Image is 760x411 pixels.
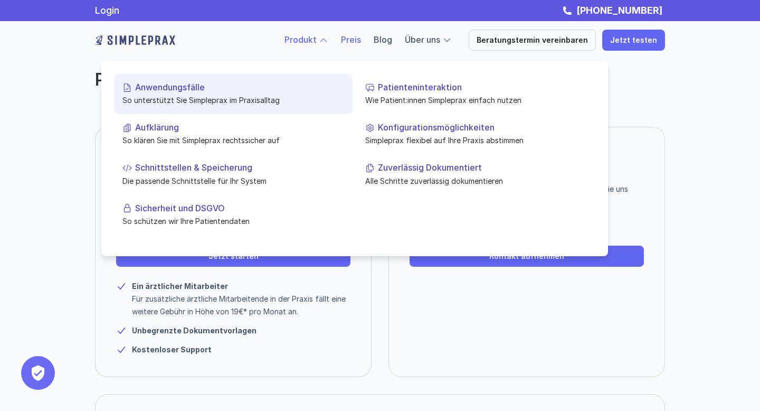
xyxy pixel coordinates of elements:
p: Sicherheit und DSGVO [135,203,344,213]
a: KonfigurationsmöglichkeitenSimpleprax flexibel auf Ihre Praxis abstimmen [357,114,595,154]
p: Alle Schritte zuverlässig dokumentieren [365,175,587,186]
p: Für zusätzliche ärztliche Mitarbeitende in der Praxis fällt eine weitere Gebühr in Höhe von 19€* ... [132,293,350,318]
p: So schützen wir Ihre Patientendaten [122,216,344,227]
a: Blog [374,34,392,45]
strong: Unbegrenzte Dokumentvorlagen [132,326,256,335]
a: Zuverlässig DokumentiertAlle Schritte zuverlässig dokumentieren [357,154,595,194]
a: [PHONE_NUMBER] [574,5,665,16]
p: So klären Sie mit Simpleprax rechtssicher auf [122,135,344,146]
a: Sicherheit und DSGVOSo schützen wir Ihre Patientendaten [114,194,353,235]
a: Jetzt starten [116,246,350,267]
a: Schnittstellen & SpeicherungDie passende Schnittstelle für Ihr System [114,154,353,194]
p: Beratungstermin vereinbaren [477,36,588,45]
p: So unterstützt Sie Simpleprax im Praxisalltag [122,95,344,106]
a: AnwendungsfälleSo unterstützt Sie Simpleprax im Praxisalltag [114,74,353,114]
p: Aufklärung [135,123,344,133]
p: Kontakt aufnehmen [489,252,564,261]
strong: Ein ärztlicher Mitarbeiter [132,282,228,291]
strong: Kostenloser Support [132,345,212,354]
p: Jetzt starten [208,252,259,261]
a: Jetzt testen [602,30,665,51]
a: Login [95,5,119,16]
a: PatienteninteraktionWie Patient:innen Simpleprax einfach nutzen [357,74,595,114]
a: AufklärungSo klären Sie mit Simpleprax rechtssicher auf [114,114,353,154]
a: Produkt [284,34,317,45]
strong: [PHONE_NUMBER] [576,5,662,16]
p: Jetzt testen [610,36,657,45]
p: Patienteninteraktion [378,82,587,92]
p: Schnittstellen & Speicherung [135,163,344,173]
h2: Preis [95,70,491,90]
a: Kontakt aufnehmen [410,246,644,267]
a: Preis [341,34,361,45]
a: Beratungstermin vereinbaren [469,30,596,51]
p: Zuverlässig Dokumentiert [378,163,587,173]
p: Simpleprax flexibel auf Ihre Praxis abstimmen [365,135,587,146]
p: Konfigurationsmöglichkeiten [378,123,587,133]
p: Anwendungsfälle [135,82,344,92]
p: Die passende Schnittstelle für Ihr System [122,175,344,186]
a: Über uns [405,34,440,45]
p: Wie Patient:innen Simpleprax einfach nutzen [365,95,587,106]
